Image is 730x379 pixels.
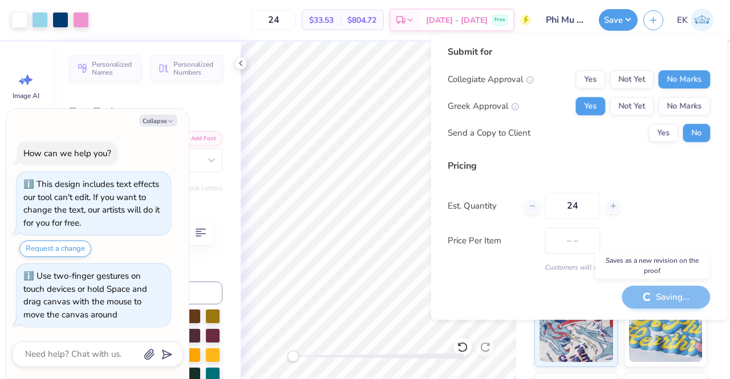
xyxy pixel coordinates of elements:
div: Customers will see this price on HQ. [448,262,710,272]
input: – – [545,193,600,219]
button: No Marks [658,70,710,88]
span: Personalized Numbers [173,60,216,76]
button: Personalized Numbers [151,55,222,81]
span: EK [677,14,688,27]
input: – – [252,10,296,30]
button: Not Yet [610,97,654,115]
button: Yes [575,70,605,88]
span: Free [494,16,505,24]
img: Puff Ink [629,305,703,362]
button: Not Yet [610,70,654,88]
label: Est. Quantity [448,199,516,213]
span: $804.72 [347,14,376,26]
div: Greek Approval [448,100,519,113]
input: Untitled Design [537,9,593,31]
img: Standard [540,305,613,362]
div: Collegiate Approval [448,73,534,86]
div: Saves as a new revision on the proof [595,252,709,279]
button: Collapse [139,115,177,127]
a: EK [672,9,719,31]
button: Yes [648,124,678,142]
button: Save [599,9,638,31]
div: Use two-finger gestures on touch devices or hold Space and drag canvas with the mouse to move the... [23,270,147,320]
button: Request a change [19,241,91,257]
label: Price Per Item [448,234,536,247]
div: Send a Copy to Client [448,127,530,140]
div: Accessibility label [287,351,299,362]
div: How can we help you? [23,148,111,159]
img: Emma Kelley [691,9,713,31]
span: $33.53 [309,14,334,26]
button: Personalized Names [70,55,141,81]
button: Add Font [176,131,222,146]
div: Submit for [448,45,710,59]
button: Yes [575,97,605,115]
div: Pricing [448,159,710,173]
button: No Marks [658,97,710,115]
div: This design includes text effects our tool can't edit. If you want to change the text, our artist... [23,178,160,229]
span: Personalized Names [92,60,134,76]
span: Image AI [13,91,39,100]
div: Text Tool [70,104,222,120]
button: No [683,124,710,142]
span: [DATE] - [DATE] [426,14,488,26]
